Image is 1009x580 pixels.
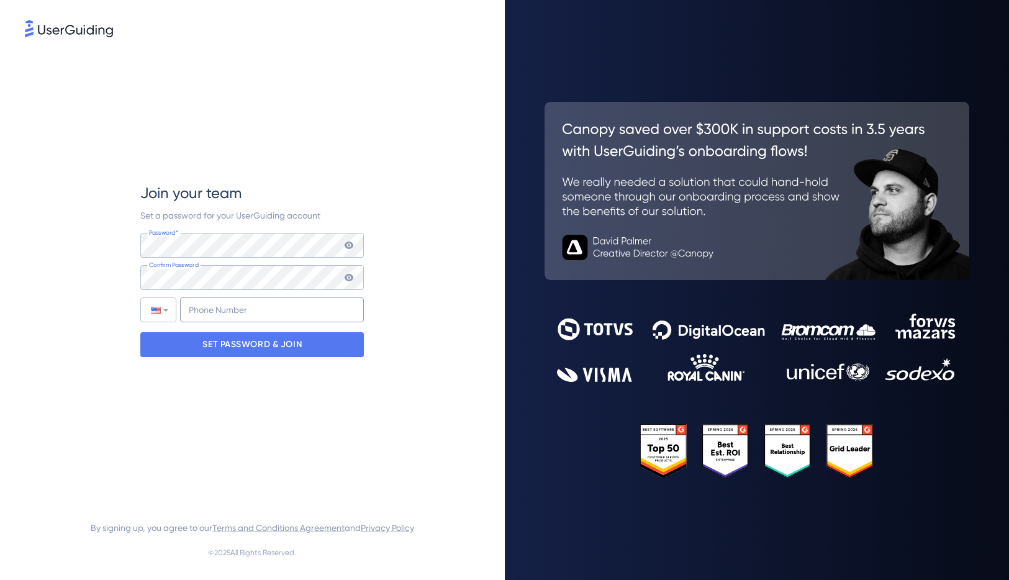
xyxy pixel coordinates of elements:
span: © 2025 All Rights Reserved. [208,545,296,560]
a: Terms and Conditions Agreement [212,523,345,533]
a: Privacy Policy [361,523,414,533]
img: 9302ce2ac39453076f5bc0f2f2ca889b.svg [557,314,956,382]
input: Phone Number [180,297,364,322]
span: Join your team [140,183,242,203]
img: 25303e33045975176eb484905ab012ff.svg [640,424,874,478]
img: 8faab4ba6bc7696a72372aa768b0286c.svg [25,20,113,37]
span: Set a password for your UserGuiding account [140,211,320,220]
img: 26c0aa7c25a843aed4baddd2b5e0fa68.svg [545,102,970,279]
div: United States: + 1 [141,298,176,322]
span: By signing up, you agree to our and [91,520,414,535]
p: SET PASSWORD & JOIN [202,335,302,355]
